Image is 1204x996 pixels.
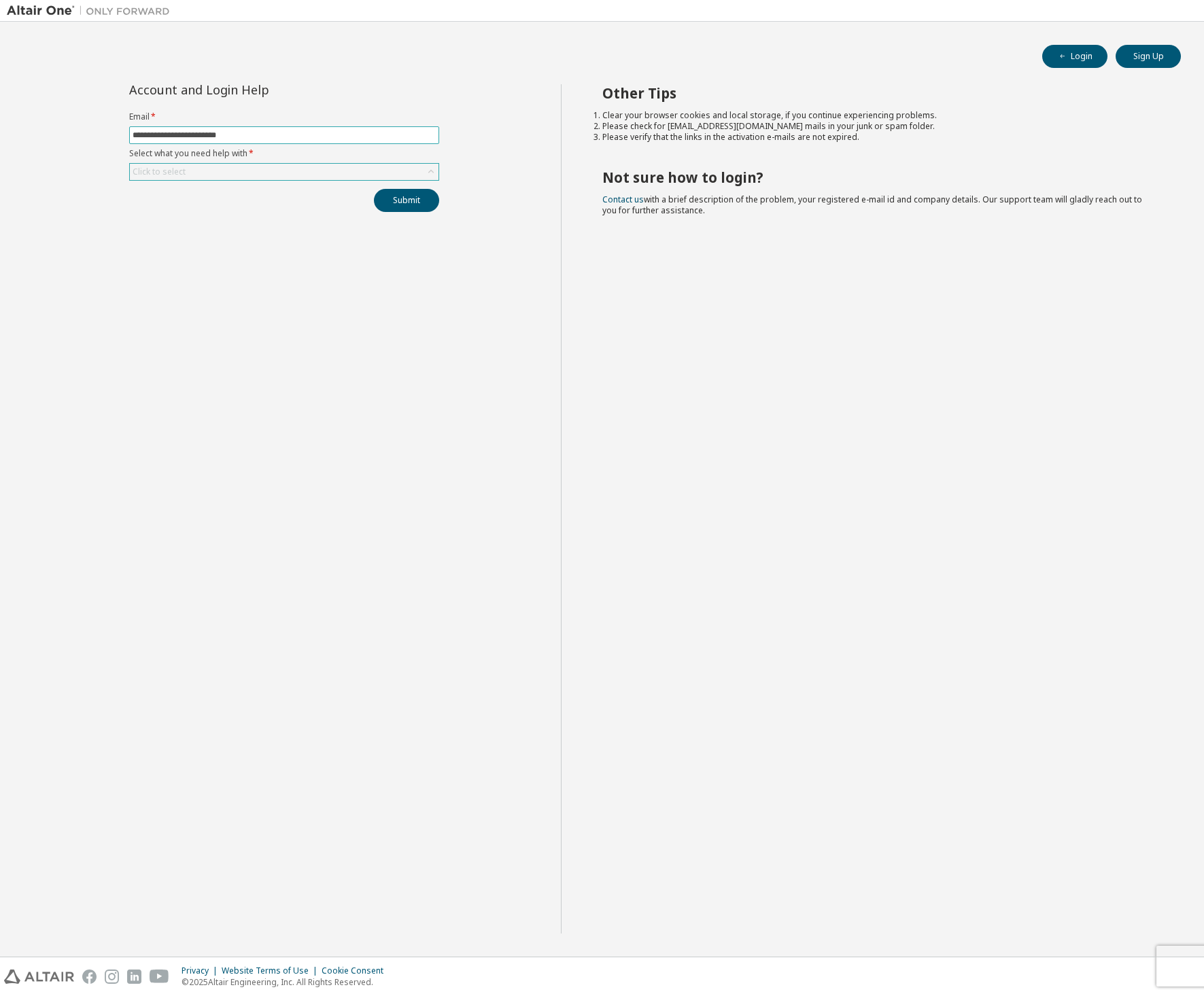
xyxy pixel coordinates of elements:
[602,84,1156,102] h2: Other Tips
[374,189,439,212] button: Submit
[4,970,74,984] img: altair_logo.svg
[602,168,1156,186] h2: Not sure how to login?
[150,970,169,984] img: youtube.svg
[602,194,1142,216] span: with a brief description of the problem, your registered e-mail id and company details. Our suppo...
[182,976,392,988] p: © 2025 Altair Engineering, Inc. All Rights Reserved.
[322,965,392,976] div: Cookie Consent
[133,166,186,177] div: Click to select
[129,148,439,159] label: Select what you need help with
[602,194,644,205] a: Contact us
[129,84,377,95] div: Account and Login Help
[182,965,222,976] div: Privacy
[602,121,1156,132] li: Please check for [EMAIL_ADDRESS][DOMAIN_NAME] mails in your junk or spam folder.
[127,970,141,984] img: linkedin.svg
[1042,45,1107,68] button: Login
[105,970,119,984] img: instagram.svg
[222,965,322,976] div: Website Terms of Use
[129,111,439,122] label: Email
[602,132,1156,143] li: Please verify that the links in the activation e-mails are not expired.
[1116,45,1181,68] button: Sign Up
[602,110,1156,121] li: Clear your browser cookies and local storage, if you continue experiencing problems.
[7,4,177,18] img: Altair One
[130,164,438,180] div: Click to select
[82,970,97,984] img: facebook.svg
